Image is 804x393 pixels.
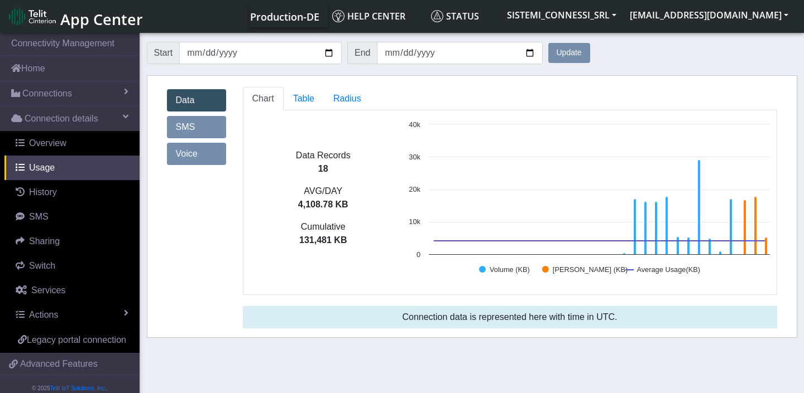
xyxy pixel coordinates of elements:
span: Overview [29,138,66,148]
text: 20k [409,185,420,193]
p: Cumulative [243,220,404,234]
span: App Center [60,9,143,30]
a: App Center [9,4,141,28]
img: status.svg [431,10,443,22]
span: Chart [252,94,274,103]
span: Help center [332,10,405,22]
span: Sharing [29,236,60,246]
a: Overview [4,131,140,156]
a: Usage [4,156,140,180]
span: Status [431,10,479,22]
text: 10k [409,217,420,226]
p: 18 [243,162,404,176]
span: Production-DE [250,10,319,23]
a: Help center [328,5,427,27]
div: Connection data is represented here with time in UTC. [243,306,777,328]
a: Switch [4,254,140,278]
a: Sharing [4,229,140,254]
p: AVG/DAY [243,185,404,198]
text: 0 [417,250,420,259]
span: Legacy portal connection [27,335,126,345]
span: Connection details [25,112,98,125]
span: Actions [29,310,58,319]
ul: Tabs [243,87,777,110]
span: Radius [333,94,361,103]
button: SISTEMI_CONNESSI_SRL [500,5,623,25]
span: History [29,187,57,197]
a: Status [427,5,500,27]
text: Average Usage(KB) [636,265,700,274]
span: Services [31,285,65,295]
span: Usage [29,163,55,172]
span: Connections [22,87,72,100]
span: Switch [29,261,55,270]
span: End [347,42,377,64]
p: 131,481 KB [243,234,404,247]
a: SMS [4,205,140,229]
p: Data Records [243,149,404,162]
a: Your current platform instance [250,5,319,27]
a: Telit IoT Solutions, Inc. [50,385,106,391]
a: SMS [167,116,226,138]
text: 40k [409,120,420,129]
img: knowledge.svg [332,10,344,22]
a: History [4,180,140,205]
button: Update [548,43,590,63]
span: Advanced Features [20,357,98,371]
a: Voice [167,143,226,165]
text: 30k [409,153,420,161]
text: [PERSON_NAME] (KB) [553,265,628,274]
a: Services [4,278,140,303]
p: 4,108.78 KB [243,198,404,211]
a: Actions [4,303,140,327]
text: Volume (KB) [490,265,530,274]
img: logo-telit-cinterion-gw-new.png [9,8,56,26]
button: [EMAIL_ADDRESS][DOMAIN_NAME] [623,5,795,25]
span: Table [293,94,314,103]
a: Data [167,89,226,111]
span: Start [147,42,180,64]
span: SMS [29,212,49,221]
